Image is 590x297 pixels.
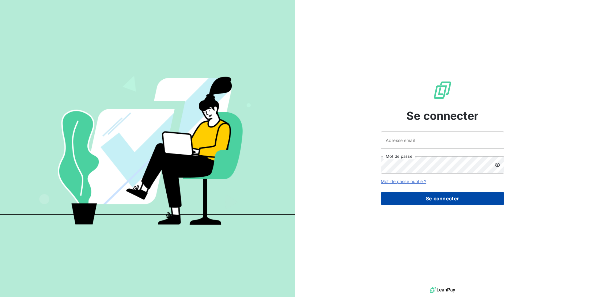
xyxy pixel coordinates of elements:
[381,132,504,149] input: placeholder
[381,192,504,205] button: Se connecter
[381,179,426,184] a: Mot de passe oublié ?
[406,107,479,124] span: Se connecter
[430,285,455,295] img: logo
[433,80,452,100] img: Logo LeanPay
